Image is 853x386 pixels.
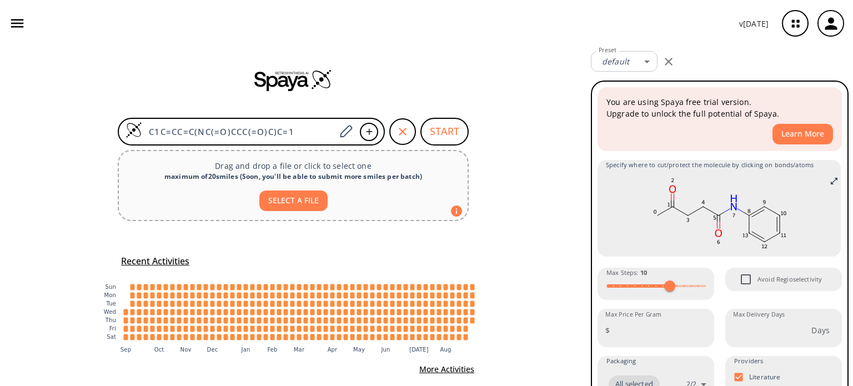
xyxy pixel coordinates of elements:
button: START [420,118,469,146]
text: Apr [328,347,338,353]
span: Avoid Regioselectivity [734,268,757,291]
span: Providers [734,356,763,366]
text: Feb [267,347,277,353]
text: Jan [241,347,250,353]
text: Dec [207,347,218,353]
text: Sat [107,334,116,340]
button: Recent Activities [117,252,194,270]
text: Thu [105,317,116,323]
text: Jun [380,347,390,353]
label: Preset [599,46,616,54]
button: More Activities [415,359,479,380]
text: May [353,347,365,353]
img: Logo Spaya [126,122,142,138]
text: Mon [104,292,116,298]
g: x-axis tick label [121,347,451,353]
text: Aug [440,347,451,353]
span: Packaging [606,356,636,366]
text: Wed [104,309,116,315]
p: v [DATE] [739,18,769,29]
g: cell [124,284,475,340]
label: Max Delivery Days [733,310,785,319]
button: Learn More [772,124,833,144]
img: Spaya logo [254,69,332,91]
p: Drag and drop a file or click to select one [128,160,459,172]
span: Max Steps : [606,268,647,278]
text: [DATE] [409,347,429,353]
em: default [602,56,629,67]
p: $ [605,324,610,336]
strong: 10 [640,268,647,277]
label: Max Price Per Gram [605,310,661,319]
text: Nov [180,347,192,353]
span: Avoid Regioselectivity [757,274,822,284]
text: Sun [106,284,116,290]
text: Tue [106,300,116,307]
text: Oct [154,347,164,353]
div: maximum of 20 smiles ( Soon, you'll be able to submit more smiles per batch ) [128,172,459,182]
input: Enter SMILES [142,126,335,137]
p: Literature [749,372,781,382]
p: Days [811,324,830,336]
g: y-axis tick label [104,284,116,340]
p: You are using Spaya free trial version. Upgrade to unlock the full potential of Spaya. [606,96,833,119]
h5: Recent Activities [121,255,189,267]
span: Specify where to cut/protect the molecule by clicking on bonds/atoms [606,160,832,170]
svg: C1C=CC=C(NC(=O)CCC(=O)C)C=1 [606,174,832,252]
text: Mar [294,347,305,353]
svg: Full screen [830,177,839,186]
text: Fri [109,325,116,332]
button: SELECT A FILE [259,191,328,211]
text: Sep [121,347,131,353]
